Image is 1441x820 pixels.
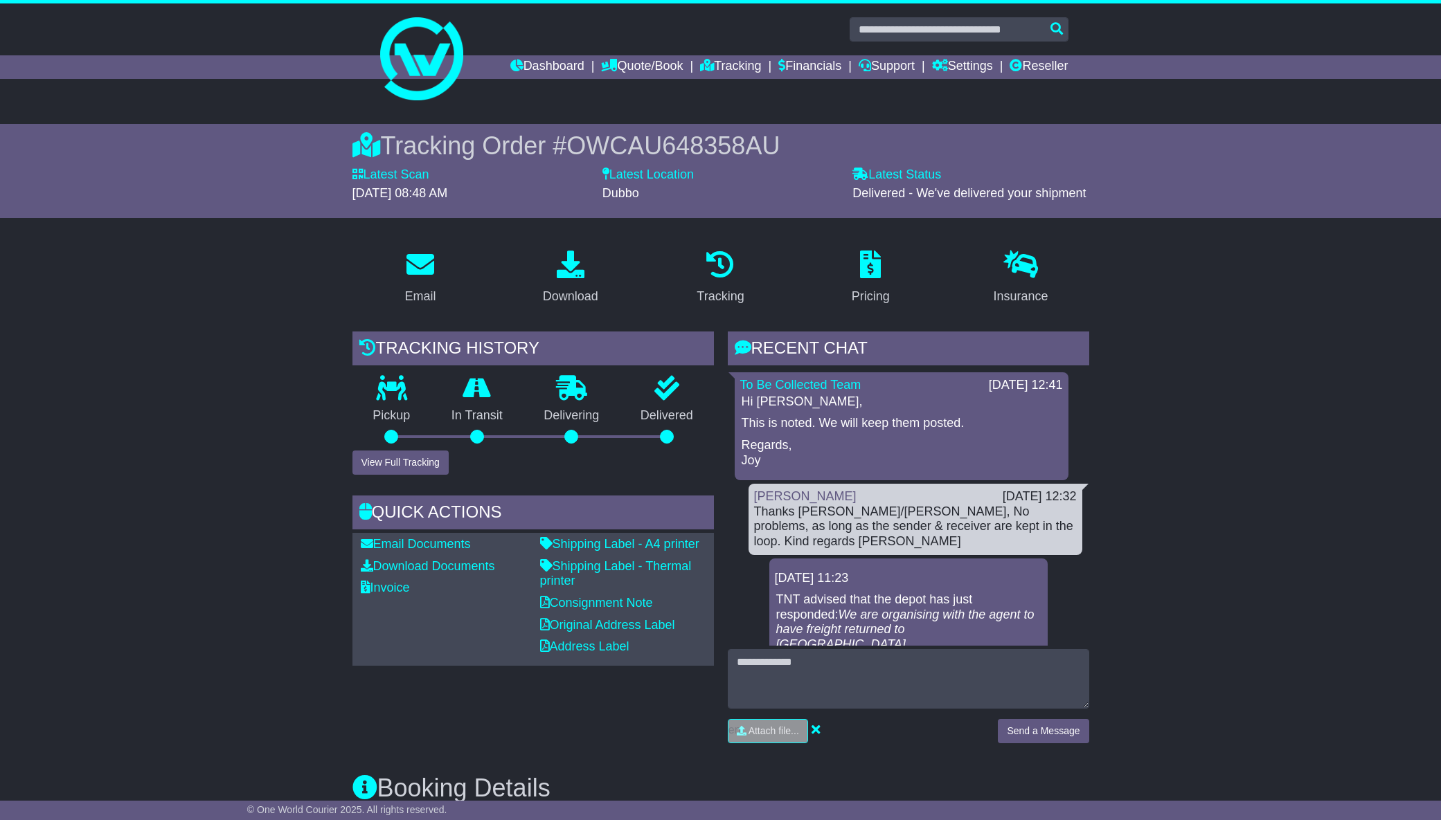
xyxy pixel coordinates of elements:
div: Tracking history [352,331,714,369]
div: Thanks [PERSON_NAME]/[PERSON_NAME], No problems, as long as the sender & receiver are kept in the... [754,504,1077,549]
a: Download [534,246,607,311]
p: This is noted. We will keep them posted. [742,416,1062,431]
a: Dashboard [510,55,584,79]
a: Financials [778,55,841,79]
div: [DATE] 12:41 [989,378,1063,393]
p: Regards, Joy [742,438,1062,468]
a: Shipping Label - A4 printer [540,537,699,551]
span: Dubbo [602,186,639,200]
div: RECENT CHAT [728,331,1089,369]
a: Reseller [1010,55,1068,79]
label: Latest Location [602,167,694,183]
a: Email Documents [361,537,471,551]
div: Download [543,287,598,306]
button: Send a Message [998,719,1089,743]
a: Pricing [843,246,899,311]
label: Latest Status [852,167,941,183]
span: OWCAU648358AU [566,131,780,160]
a: Quote/Book [601,55,683,79]
a: Address Label [540,639,629,653]
a: Tracking [700,55,761,79]
em: We are organising with the agent to have freight returned to [GEOGRAPHIC_DATA]. [776,608,1035,651]
a: [PERSON_NAME] [754,489,857,503]
h3: Booking Details [352,774,1089,802]
a: Email [395,246,445,311]
p: TNT advised that the depot has just responded: [776,592,1041,652]
a: Original Address Label [540,618,675,632]
span: Delivered - We've delivered your shipment [852,186,1086,200]
a: Download Documents [361,559,495,573]
p: Pickup [352,408,431,423]
p: In Transit [431,408,523,423]
div: Tracking Order # [352,131,1089,161]
a: Support [859,55,915,79]
a: Insurance [985,246,1057,311]
div: Insurance [994,287,1048,306]
div: Pricing [852,287,890,306]
label: Latest Scan [352,167,429,183]
span: © One World Courier 2025. All rights reserved. [247,804,447,815]
p: Delivered [620,408,714,423]
a: To Be Collected Team [740,378,861,392]
a: Consignment Note [540,596,653,610]
a: Shipping Label - Thermal printer [540,559,692,588]
a: Settings [932,55,993,79]
span: [DATE] 08:48 AM [352,186,448,200]
a: Invoice [361,581,410,594]
div: Email [404,287,436,306]
p: Hi [PERSON_NAME], [742,394,1062,410]
div: Tracking [697,287,744,306]
p: Delivering [523,408,620,423]
a: Tracking [688,246,753,311]
div: [DATE] 11:23 [775,571,1042,586]
button: View Full Tracking [352,450,449,475]
div: [DATE] 12:32 [1003,489,1077,504]
div: Quick Actions [352,495,714,533]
